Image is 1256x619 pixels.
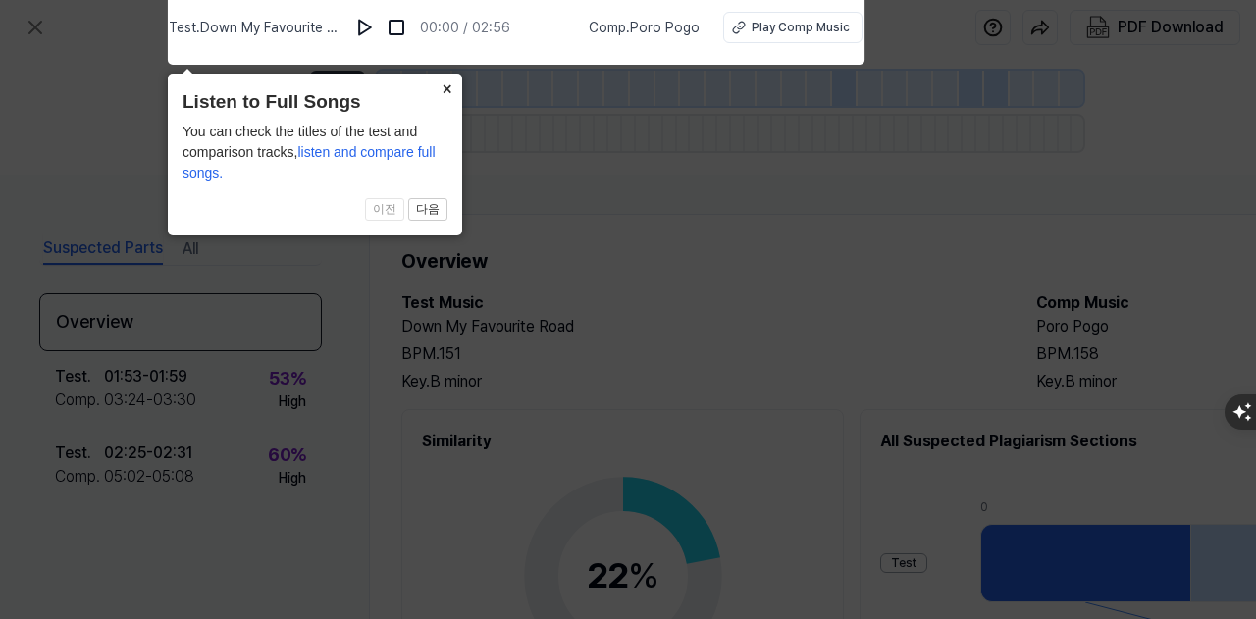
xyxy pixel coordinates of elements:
div: You can check the titles of the test and comparison tracks, [183,122,447,183]
button: Play Comp Music [723,12,863,43]
button: Close [431,74,462,101]
span: Comp . Poro Pogo [589,18,700,38]
div: 00:00 / 02:56 [420,18,510,38]
img: stop [387,18,406,37]
img: play [355,18,375,37]
span: listen and compare full songs. [183,144,436,181]
button: 다음 [408,198,447,222]
header: Listen to Full Songs [183,88,447,117]
span: Test . Down My Favourite Road [169,18,341,38]
div: Play Comp Music [752,19,850,36]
